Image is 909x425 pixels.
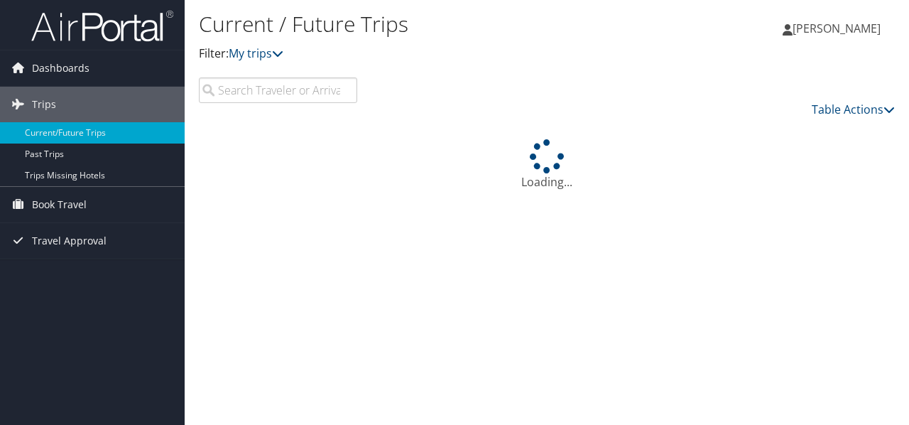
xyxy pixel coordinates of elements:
a: My trips [229,45,283,61]
a: [PERSON_NAME] [783,7,895,50]
img: airportal-logo.png [31,9,173,43]
span: [PERSON_NAME] [793,21,881,36]
a: Table Actions [812,102,895,117]
span: Trips [32,87,56,122]
span: Travel Approval [32,223,107,259]
span: Dashboards [32,50,89,86]
span: Book Travel [32,187,87,222]
h1: Current / Future Trips [199,9,663,39]
input: Search Traveler or Arrival City [199,77,357,103]
div: Loading... [199,139,895,190]
p: Filter: [199,45,663,63]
